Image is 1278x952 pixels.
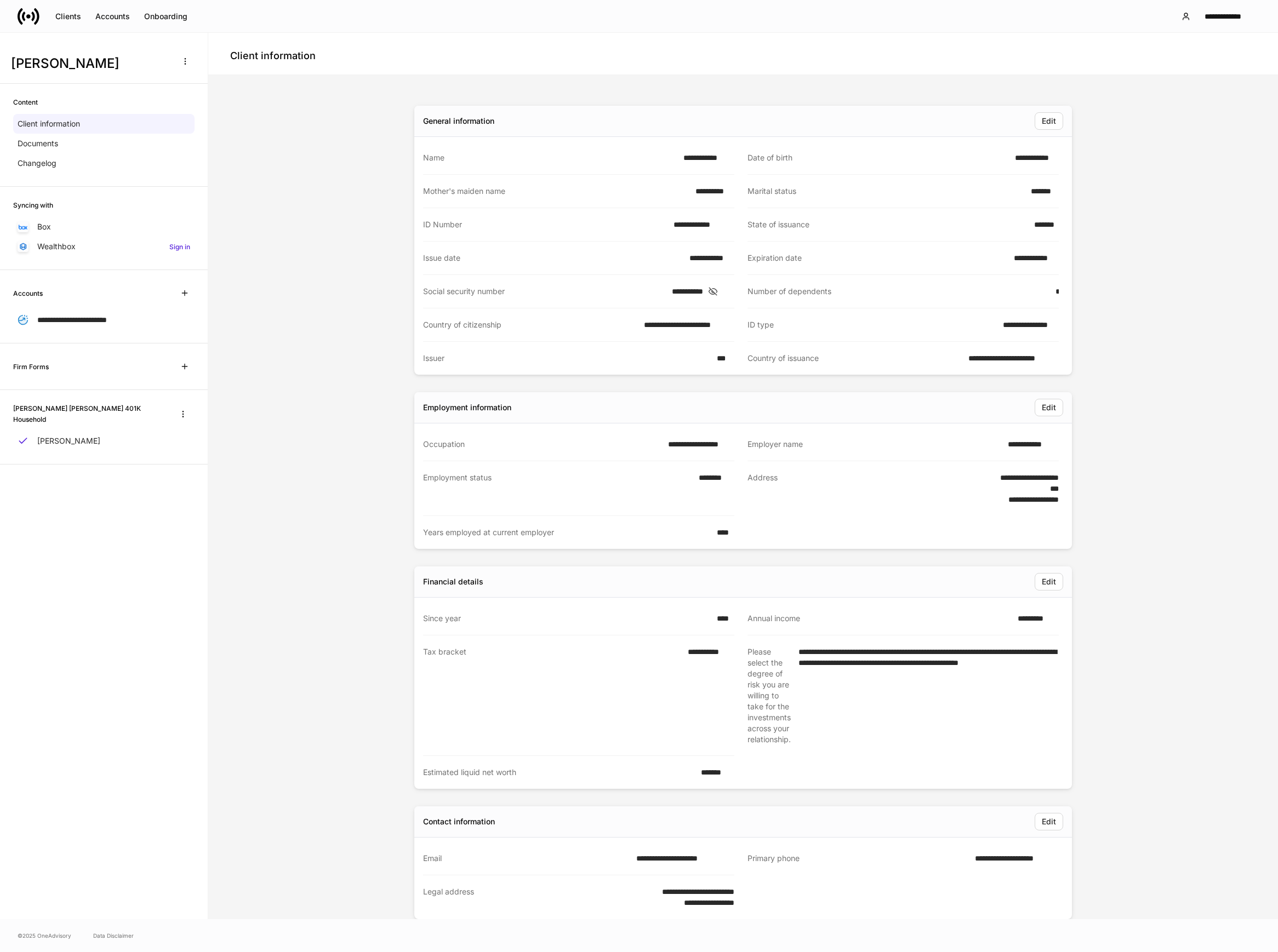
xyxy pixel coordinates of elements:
h6: [PERSON_NAME] [PERSON_NAME] 401K Household [13,403,163,424]
h6: Syncing with [13,200,53,210]
p: Box [37,221,51,232]
div: Country of citizenship [423,319,637,330]
button: Edit [1035,112,1063,130]
div: Social security number [423,286,665,297]
h6: Firm Forms [13,362,49,372]
a: Documents [13,134,195,153]
div: Primary phone [748,853,968,864]
div: Edit [1042,818,1056,825]
button: Clients [48,8,88,25]
div: Mother's maiden name [423,186,689,197]
a: WealthboxSign in [13,237,195,256]
div: Employment status [423,472,692,504]
p: Client information [18,118,80,129]
div: ID type [748,319,996,330]
a: Data Disclaimer [93,931,134,940]
div: Name [423,152,677,163]
div: Clients [55,13,81,20]
a: Changelog [13,153,195,173]
button: Edit [1035,573,1063,590]
div: ID Number [423,219,667,230]
div: Issue date [423,253,683,263]
img: oYqM9ojoZLfzCHUefNbBcWHcyDPbQKagtYciMC8pFl3iZXy3dU33Uwy+706y+0q2uJ1ghNQf2OIHrSh50tUd9HaB5oMc62p0G... [19,225,27,230]
div: Employment information [423,402,511,413]
div: Edit [1042,117,1056,125]
div: Please select the degree of risk you are willing to take for the investments across your relation... [748,646,792,745]
p: [PERSON_NAME] [37,435,100,446]
div: Years employed at current employer [423,527,710,538]
button: Edit [1035,399,1063,416]
div: Issuer [423,353,710,364]
div: Occupation [423,439,661,450]
a: Box [13,217,195,237]
h4: Client information [230,49,316,62]
div: Since year [423,613,710,624]
button: Accounts [88,8,137,25]
h3: [PERSON_NAME] [11,55,169,72]
div: Country of issuance [748,353,962,364]
div: Number of dependents [748,286,1049,297]
h6: Content [13,97,38,107]
div: Accounts [95,13,130,20]
div: Annual income [748,613,1011,624]
a: Client information [13,114,195,134]
div: Legal address [423,886,621,908]
p: Documents [18,138,58,149]
span: © 2025 OneAdvisory [18,931,71,940]
div: Employer name [748,439,1001,450]
div: Contact information [423,816,495,827]
p: Wealthbox [37,241,76,252]
p: Changelog [18,158,56,169]
div: General information [423,116,494,127]
div: State of issuance [748,219,1028,230]
div: Onboarding [144,13,187,20]
button: Onboarding [137,8,195,25]
div: Estimated liquid net worth [423,767,694,778]
h6: Accounts [13,288,43,299]
div: Edit [1042,404,1056,411]
div: Address [748,472,969,505]
div: Tax bracket [423,646,681,744]
div: Edit [1042,578,1056,586]
a: [PERSON_NAME] [13,431,195,451]
h6: Sign in [169,242,190,252]
div: Date of birth [748,152,1008,163]
div: Expiration date [748,253,1007,263]
div: Marital status [748,186,1024,197]
button: Edit [1035,813,1063,830]
div: Email [423,853,630,864]
div: Financial details [423,576,483,587]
